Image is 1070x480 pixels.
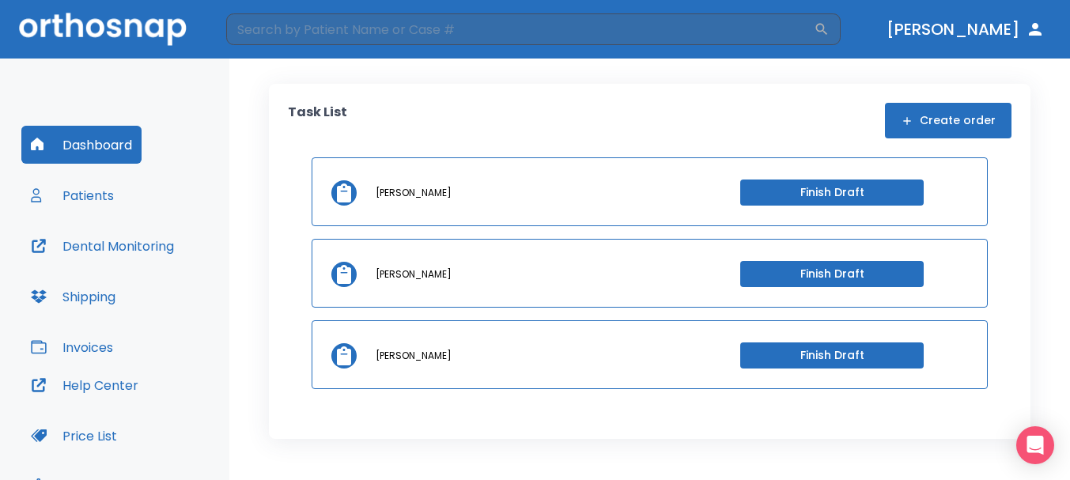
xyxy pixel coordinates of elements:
[19,13,187,45] img: Orthosnap
[21,176,123,214] button: Patients
[740,261,924,287] button: Finish Draft
[376,349,452,363] p: [PERSON_NAME]
[21,278,125,316] button: Shipping
[226,13,814,45] input: Search by Patient Name or Case #
[21,328,123,366] button: Invoices
[376,186,452,200] p: [PERSON_NAME]
[288,103,347,138] p: Task List
[885,103,1011,138] button: Create order
[21,227,183,265] button: Dental Monitoring
[740,342,924,369] button: Finish Draft
[21,366,148,404] button: Help Center
[376,267,452,282] p: [PERSON_NAME]
[740,180,924,206] button: Finish Draft
[1016,426,1054,464] div: Open Intercom Messenger
[21,417,127,455] button: Price List
[21,126,142,164] button: Dashboard
[880,15,1051,43] button: [PERSON_NAME]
